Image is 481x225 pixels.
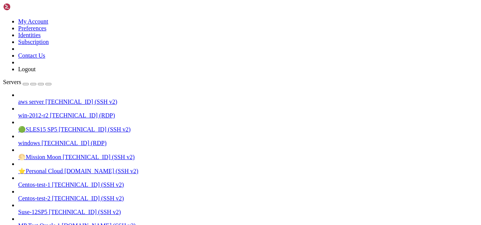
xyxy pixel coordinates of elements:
a: aws server [TECHNICAL_ID] (SSH v2) [18,98,478,105]
a: Contact Us [18,52,45,59]
a: win-2012-r2 [TECHNICAL_ID] (RDP) [18,112,478,119]
span: 🟢SLES15 SP5 [18,126,57,133]
span: aws server [18,98,44,105]
span: Servers [3,79,21,85]
span: windows [18,140,40,146]
span: [DOMAIN_NAME] (SSH v2) [64,168,138,174]
a: windows [TECHNICAL_ID] (RDP) [18,140,478,147]
span: Centos-test-1 [18,181,50,188]
li: Centos-test-1 [TECHNICAL_ID] (SSH v2) [18,175,478,188]
span: [TECHNICAL_ID] (SSH v2) [52,195,124,202]
a: 🟢SLES15 SP5 [TECHNICAL_ID] (SSH v2) [18,126,478,133]
a: Logout [18,66,36,72]
span: [TECHNICAL_ID] (RDP) [42,140,107,146]
li: 🌕Mission Moon [TECHNICAL_ID] (SSH v2) [18,147,478,161]
span: ⭐Personal Cloud [18,168,63,174]
a: Identities [18,32,41,38]
span: Centos-test-2 [18,195,50,202]
li: aws server [TECHNICAL_ID] (SSH v2) [18,92,478,105]
span: [TECHNICAL_ID] (SSH v2) [63,154,135,160]
li: win-2012-r2 [TECHNICAL_ID] (RDP) [18,105,478,119]
a: Centos-test-1 [TECHNICAL_ID] (SSH v2) [18,181,478,188]
a: Servers [3,79,51,85]
a: Suse-12SP5 [TECHNICAL_ID] (SSH v2) [18,209,478,216]
li: 🟢SLES15 SP5 [TECHNICAL_ID] (SSH v2) [18,119,478,133]
span: win-2012-r2 [18,112,48,119]
span: [TECHNICAL_ID] (SSH v2) [49,209,121,215]
li: Centos-test-2 [TECHNICAL_ID] (SSH v2) [18,188,478,202]
a: Subscription [18,39,49,45]
span: [TECHNICAL_ID] (SSH v2) [45,98,117,105]
li: Suse-12SP5 [TECHNICAL_ID] (SSH v2) [18,202,478,216]
a: ⭐Personal Cloud [DOMAIN_NAME] (SSH v2) [18,167,478,175]
li: windows [TECHNICAL_ID] (RDP) [18,133,478,147]
span: 🌕Mission Moon [18,154,61,160]
a: 🌕Mission Moon [TECHNICAL_ID] (SSH v2) [18,153,478,161]
a: Preferences [18,25,47,31]
a: My Account [18,18,48,25]
span: Suse-12SP5 [18,209,47,215]
li: ⭐Personal Cloud [DOMAIN_NAME] (SSH v2) [18,161,478,175]
a: Centos-test-2 [TECHNICAL_ID] (SSH v2) [18,195,478,202]
span: [TECHNICAL_ID] (RDP) [50,112,115,119]
span: [TECHNICAL_ID] (SSH v2) [52,181,124,188]
span: [TECHNICAL_ID] (SSH v2) [59,126,130,133]
img: Shellngn [3,3,47,11]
